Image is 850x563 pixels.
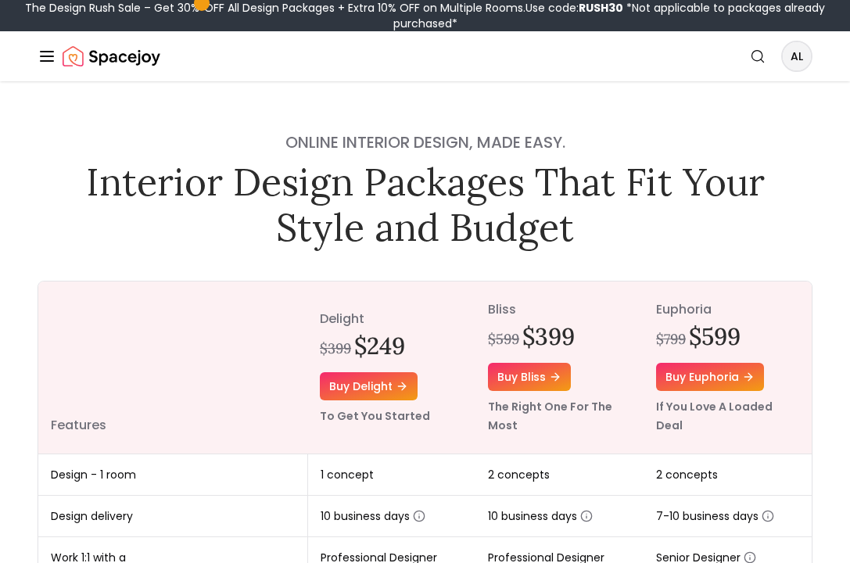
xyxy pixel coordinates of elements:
button: AL [781,41,812,72]
span: 1 concept [321,467,374,482]
img: Spacejoy Logo [63,41,160,72]
a: Buy bliss [488,363,571,391]
h2: $399 [522,322,575,350]
span: 2 concepts [488,467,550,482]
a: Buy euphoria [656,363,764,391]
small: The Right One For The Most [488,399,612,433]
th: Features [38,281,307,454]
h2: $599 [689,322,741,350]
small: To Get You Started [320,408,430,424]
small: If You Love A Loaded Deal [656,399,773,433]
a: Buy delight [320,372,418,400]
div: $399 [320,338,351,360]
div: $599 [488,328,519,350]
td: Design - 1 room [38,454,307,496]
div: $799 [656,328,686,350]
nav: Global [38,31,812,81]
h1: Interior Design Packages That Fit Your Style and Budget [75,160,776,249]
td: Design delivery [38,496,307,537]
span: 10 business days [488,508,593,524]
span: 7-10 business days [656,508,774,524]
p: bliss [488,300,631,319]
h4: Online interior design, made easy. [75,131,776,153]
a: Spacejoy [63,41,160,72]
span: 2 concepts [656,467,718,482]
span: AL [783,42,811,70]
p: euphoria [656,300,799,319]
h2: $249 [354,332,405,360]
p: delight [320,310,463,328]
span: 10 business days [321,508,425,524]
